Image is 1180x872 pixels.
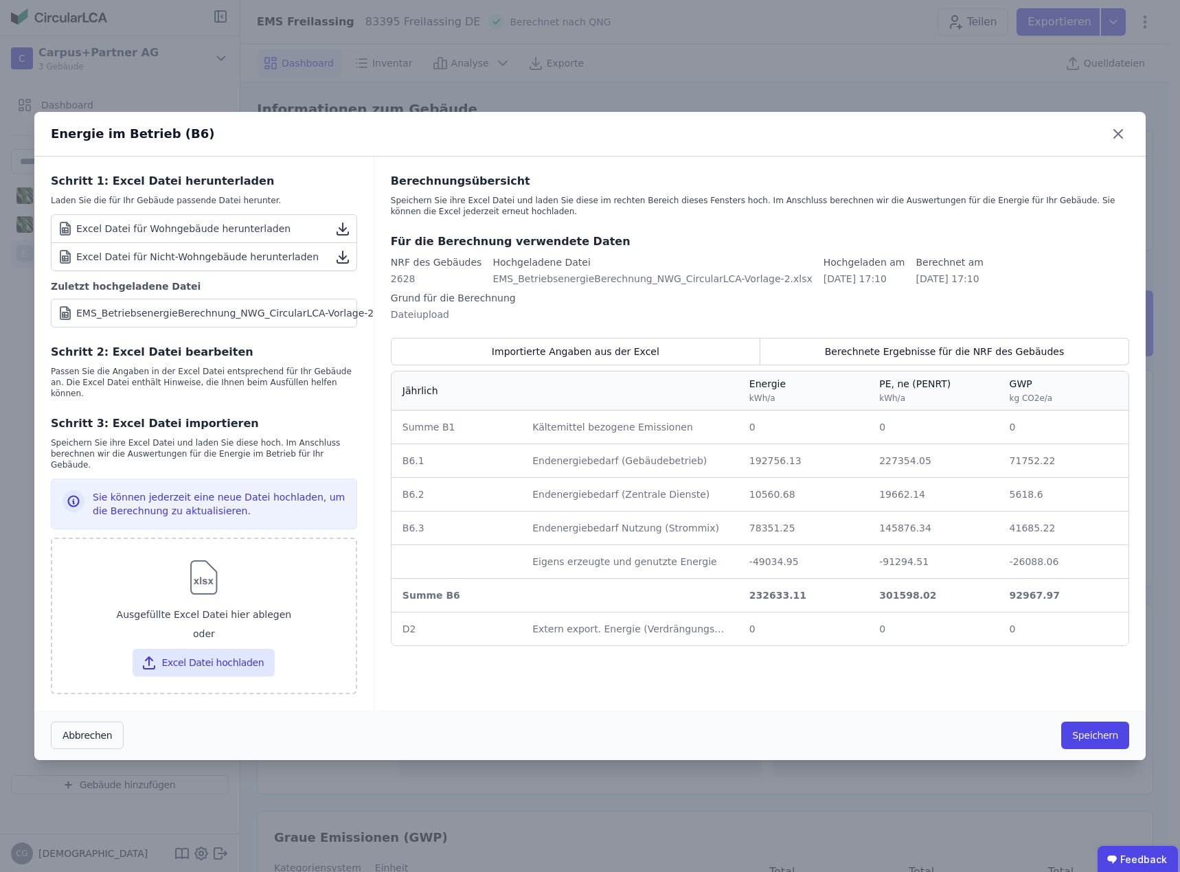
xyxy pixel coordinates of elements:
button: Excel Datei hochladen [133,649,275,676]
div: EMS_BetriebsenergieBerechnung_NWG_CircularLCA-Vorlage-2.xlsx [492,272,812,286]
div: Ausgefüllte Excel Datei hier ablegen [63,602,345,627]
a: EMS_BetriebsenergieBerechnung_NWG_CircularLCA-Vorlage-2.xlsx [51,299,357,328]
div: Summe B1 [402,420,510,434]
div: Excel Datei für Wohngebäude herunterladen [57,220,291,237]
span: kg CO2e/a [1010,393,1053,403]
div: Speichern Sie ihre Excel Datei und laden Sie diese im rechten Bereich dieses Fensters hoch. Im An... [391,195,1129,217]
button: Abbrechen [51,722,124,749]
span: Endenergiebedarf (Gebäudebetrieb) [532,455,707,466]
div: Dateiupload [391,308,516,321]
img: svg%3e [181,555,226,599]
div: Passen Sie die Angaben in der Excel Datei entsprechend für Ihr Gebäude an. Die Excel Datei enthäl... [51,366,357,399]
div: GWP [1010,377,1053,404]
div: Berechnet am [916,255,984,269]
div: Schritt 2: Excel Datei bearbeiten [51,344,357,360]
div: B6.3 [402,521,510,535]
span: Extern export. Energie (Verdrängungsstrommix PV) [532,623,779,634]
span: 41685.22 [1010,523,1056,533]
div: Hochgeladene Datei [492,255,812,269]
div: Summe B6 [402,588,510,602]
span: 192756.13 [749,455,802,466]
div: [DATE] 17:10 [824,272,905,286]
span: kWh/a [879,393,905,403]
a: Excel Datei für Nicht-Wohngebäude herunterladen [52,243,356,271]
span: Eigens erzeugte und genutzte Energie [532,556,716,567]
span: 0 [1010,422,1016,433]
div: Schritt 3: Excel Datei importieren [51,415,357,432]
div: Excel Datei für Nicht-Wohngebäude herunterladen [57,249,319,265]
div: Sie können jederzeit eine neue Datei hochladen, um die Berechnung zu aktualisieren. [93,490,345,518]
div: Speichern Sie ihre Excel Datei und laden Sie diese hoch. Im Anschluss berechnen wir die Auswertun... [51,437,357,470]
span: kWh/a [749,393,775,403]
div: B6.2 [402,487,510,501]
span: -49034.95 [749,556,799,567]
div: D2 [402,622,510,636]
div: 2628 [391,272,482,286]
div: Für die Berechnung verwendete Daten [391,233,1129,250]
div: oder [63,627,345,643]
span: 71752.22 [1010,455,1056,466]
span: 0 [879,623,885,634]
button: Speichern [1061,722,1129,749]
div: Energie im Betrieb (B6) [51,124,215,144]
span: 145876.34 [879,523,931,533]
div: Schritt 1: Excel Datei herunterladen [51,173,357,190]
span: 0 [1010,623,1016,634]
div: EMS_BetriebsenergieBerechnung_NWG_CircularLCA-Vorlage-2.xlsx [76,306,396,320]
a: Excel Datei für Wohngebäude herunterladen [52,215,356,243]
div: Hochgeladen am [824,255,905,269]
span: Berechnete Ergebnisse für die NRF des Gebäudes [825,345,1064,358]
div: Laden Sie die für Ihr Gebäude passende Datei herunter. [51,195,357,206]
div: Jährlich [402,384,438,398]
span: 227354.05 [879,455,931,466]
span: Endenergiebedarf (Zentrale Dienste) [532,489,710,500]
span: 0 [879,422,885,433]
span: -26088.06 [1010,556,1059,567]
div: Grund für die Berechnung [391,291,516,305]
span: 10560.68 [749,489,795,500]
span: 19662.14 [879,489,925,500]
div: [DATE] 17:10 [916,272,984,286]
span: 78351.25 [749,523,795,533]
div: B6.1 [402,454,510,468]
span: 92967.97 [1010,590,1060,601]
div: Zuletzt hochgeladene Datei [51,279,357,293]
span: 301598.02 [879,590,936,601]
span: 0 [749,422,756,433]
span: Importierte Angaben aus der Excel [492,345,659,358]
div: NRF des Gebäudes [391,255,482,269]
div: Energie [749,377,786,404]
span: Kältemittel bezogene Emissionen [532,422,693,433]
span: 5618.6 [1010,489,1043,500]
span: 0 [749,623,756,634]
span: 232633.11 [749,590,806,601]
span: Endenergiebedarf Nutzung (Strommix) [532,523,719,533]
span: -91294.51 [879,556,929,567]
div: PE, ne (PENRT) [879,377,951,404]
div: Berechnungsübersicht [391,173,1129,190]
